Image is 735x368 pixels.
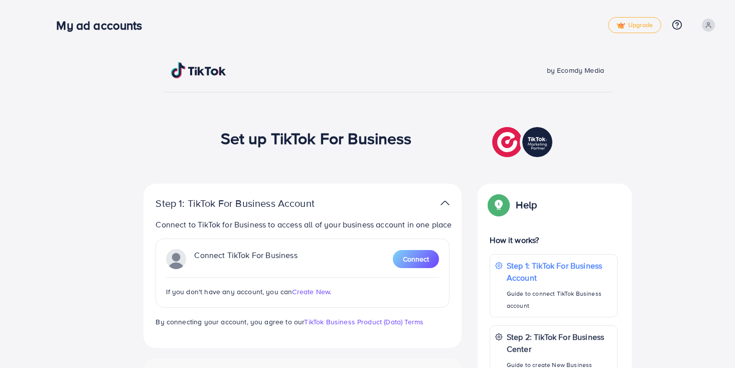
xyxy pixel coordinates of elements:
[547,65,604,75] span: by Ecomdy Media
[507,288,612,312] p: Guide to connect TikTok Business account
[166,249,186,269] img: TikTok partner
[507,260,612,284] p: Step 1: TikTok For Business Account
[617,22,653,29] span: Upgrade
[403,254,429,264] span: Connect
[221,129,412,148] h1: Set up TikTok For Business
[490,196,508,214] img: Popup guide
[56,18,150,33] h3: My ad accounts
[171,62,226,78] img: TikTok
[194,249,297,269] p: Connect TikTok For Business
[507,331,612,355] p: Step 2: TikTok For Business Center
[156,197,346,209] p: Step 1: TikTok For Business Account
[608,17,661,33] a: tickUpgrade
[156,316,450,328] p: By connecting your account, you agree to our
[516,199,537,211] p: Help
[617,22,625,29] img: tick
[304,317,423,327] a: TikTok Business Product (Data) Terms
[393,250,439,268] button: Connect
[440,196,450,210] img: TikTok partner
[492,125,555,160] img: TikTok partner
[166,287,292,297] span: If you don't have any account, you can
[156,218,454,230] p: Connect to TikTok for Business to access all of your business account in one place
[490,234,617,246] p: How it works?
[292,287,331,297] span: Create New.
